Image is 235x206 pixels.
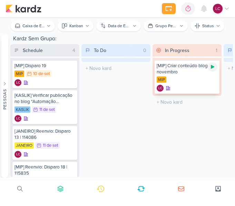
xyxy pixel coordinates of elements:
[157,85,164,92] div: Criador(a): Laís Costa
[1,34,8,178] button: Pessoas
[69,23,83,29] div: Kanban
[140,47,149,54] div: 0
[215,6,220,12] p: LC
[14,79,21,86] div: Criador(a): Laís Costa
[157,76,166,83] div: MIP
[16,153,20,156] p: LC
[108,23,130,29] div: Data de Entrega
[155,23,177,29] div: Grupo Pessoal
[16,81,20,85] p: LC
[14,151,21,158] div: Laís Costa
[39,107,55,112] div: 11 de set
[58,20,94,31] button: Kanban
[213,47,220,54] div: 1
[208,62,217,72] div: Ligar relógio
[157,85,164,92] div: Laís Costa
[43,143,58,148] div: 11 de set
[2,89,8,110] div: Pessoas
[83,63,149,73] input: + Novo kard
[14,115,21,122] div: Criador(a): Laís Costa
[11,20,55,31] button: Caixa de Entrada
[33,72,50,76] div: 10 de set
[14,71,24,77] div: MIP
[14,128,75,141] div: [JANEIRO] Reenvio: Disparo 13 | 114086
[14,63,75,69] div: [MIP] Disparo 19
[157,63,217,75] div: [MIP] Criar conteúdo blog novembro
[14,92,75,105] div: [KASLIK] Verificar publicação no blog "Automação residencial..."
[70,47,78,54] div: 4
[213,4,223,13] div: Laís Costa
[144,20,188,31] button: Grupo Pessoal
[14,164,75,176] div: [MIP] Reenvio: Disparo 18 | 115835
[6,4,41,13] img: kardz.app
[202,23,214,29] div: Status
[96,20,140,31] button: Data de Entrega
[14,151,21,158] div: Criador(a): Laís Costa
[14,106,30,113] div: KASLIK
[10,34,233,44] div: Kardz Sem Grupo:
[22,23,45,29] div: Caixa de Entrada
[14,115,21,122] div: Laís Costa
[14,79,21,86] div: Laís Costa
[16,117,20,121] p: LC
[14,142,34,148] div: JANEIRO
[158,87,162,90] p: LC
[190,20,224,31] button: Status
[154,97,220,107] input: + Novo kard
